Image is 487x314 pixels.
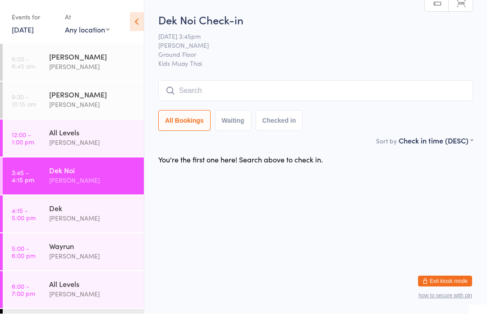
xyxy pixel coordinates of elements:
[49,52,136,62] div: [PERSON_NAME]
[12,10,56,25] div: Events for
[12,131,34,146] time: 12:00 - 1:00 pm
[12,245,36,259] time: 5:00 - 6:00 pm
[215,111,251,131] button: Waiting
[158,41,459,50] span: [PERSON_NAME]
[49,62,136,72] div: [PERSON_NAME]
[12,93,36,108] time: 9:30 - 10:15 am
[49,241,136,251] div: Wayrun
[49,175,136,186] div: [PERSON_NAME]
[49,251,136,262] div: [PERSON_NAME]
[49,166,136,175] div: Dek Noi
[376,137,397,146] label: Sort by
[12,55,35,70] time: 6:00 - 6:45 am
[3,44,144,81] a: 6:00 -6:45 am[PERSON_NAME][PERSON_NAME]
[12,207,36,222] time: 4:15 - 5:00 pm
[158,59,473,68] span: Kids Muay Thai
[49,128,136,138] div: All Levels
[65,10,110,25] div: At
[49,100,136,110] div: [PERSON_NAME]
[3,234,144,271] a: 5:00 -6:00 pmWayrun[PERSON_NAME]
[49,90,136,100] div: [PERSON_NAME]
[158,111,211,131] button: All Bookings
[12,283,35,297] time: 6:00 - 7:00 pm
[158,81,473,102] input: Search
[418,276,472,287] button: Exit kiosk mode
[158,155,323,165] div: You're the first one here! Search above to check in.
[49,289,136,300] div: [PERSON_NAME]
[3,158,144,195] a: 3:45 -4:15 pmDek Noi[PERSON_NAME]
[12,169,34,184] time: 3:45 - 4:15 pm
[3,196,144,233] a: 4:15 -5:00 pmDek[PERSON_NAME]
[158,50,459,59] span: Ground Floor
[158,13,473,28] h2: Dek Noi Check-in
[3,120,144,157] a: 12:00 -1:00 pmAll Levels[PERSON_NAME]
[3,272,144,309] a: 6:00 -7:00 pmAll Levels[PERSON_NAME]
[158,32,459,41] span: [DATE] 3:45pm
[65,25,110,35] div: Any location
[399,136,473,146] div: Check in time (DESC)
[49,213,136,224] div: [PERSON_NAME]
[418,293,472,299] button: how to secure with pin
[49,138,136,148] div: [PERSON_NAME]
[3,82,144,119] a: 9:30 -10:15 am[PERSON_NAME][PERSON_NAME]
[49,203,136,213] div: Dek
[49,279,136,289] div: All Levels
[256,111,303,131] button: Checked in
[12,25,34,35] a: [DATE]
